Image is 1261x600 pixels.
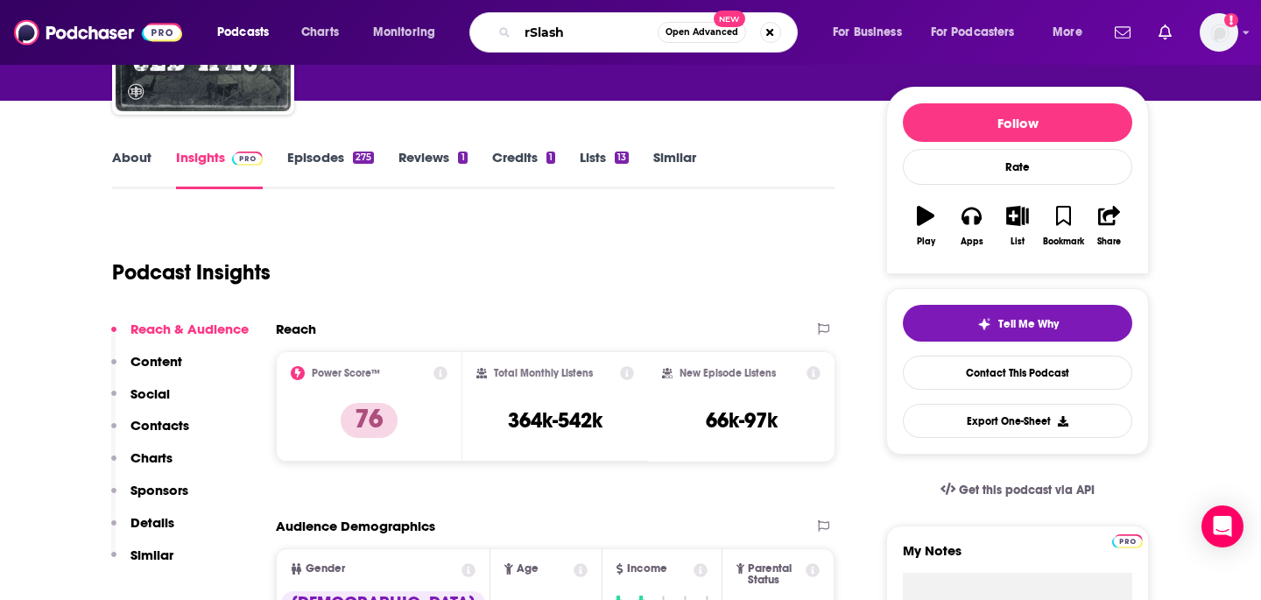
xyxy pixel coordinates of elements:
[903,305,1132,342] button: tell me why sparkleTell Me Why
[615,152,629,164] div: 13
[903,149,1132,185] div: Rate
[998,317,1059,331] span: Tell Me Why
[1040,194,1086,258] button: Bookmark
[373,20,435,45] span: Monitoring
[111,417,189,449] button: Contacts
[903,356,1132,390] a: Contact This Podcast
[1200,13,1238,52] img: User Profile
[111,321,249,353] button: Reach & Audience
[1097,236,1121,247] div: Share
[658,22,746,43] button: Open AdvancedNew
[714,11,745,27] span: New
[353,152,374,164] div: 275
[111,385,170,418] button: Social
[486,12,814,53] div: Search podcasts, credits, & more...
[130,321,249,337] p: Reach & Audience
[1152,18,1179,47] a: Show notifications dropdown
[977,317,991,331] img: tell me why sparkle
[1201,505,1243,547] div: Open Intercom Messenger
[398,149,467,189] a: Reviews1
[361,18,458,46] button: open menu
[995,194,1040,258] button: List
[130,514,174,531] p: Details
[926,469,1109,512] a: Get this podcast via API
[1200,13,1238,52] span: Logged in as brookecarr
[494,367,593,379] h2: Total Monthly Listens
[959,483,1095,498] span: Get this podcast via API
[301,20,339,45] span: Charts
[112,149,151,189] a: About
[1224,13,1238,27] svg: Add a profile image
[111,482,188,514] button: Sponsors
[1112,532,1143,548] a: Pro website
[1200,13,1238,52] button: Show profile menu
[903,542,1132,573] label: My Notes
[130,482,188,498] p: Sponsors
[341,403,398,438] p: 76
[111,353,182,385] button: Content
[903,103,1132,142] button: Follow
[130,385,170,402] p: Social
[833,20,902,45] span: For Business
[492,149,555,189] a: Credits1
[517,563,539,575] span: Age
[821,18,924,46] button: open menu
[666,28,738,37] span: Open Advanced
[948,194,994,258] button: Apps
[130,353,182,370] p: Content
[1040,18,1104,46] button: open menu
[1043,236,1084,247] div: Bookmark
[458,152,467,164] div: 1
[917,236,935,247] div: Play
[1011,236,1025,247] div: List
[111,547,173,579] button: Similar
[130,449,173,466] p: Charts
[176,149,263,189] a: InsightsPodchaser Pro
[903,194,948,258] button: Play
[1053,20,1082,45] span: More
[205,18,292,46] button: open menu
[276,518,435,534] h2: Audience Demographics
[130,547,173,563] p: Similar
[290,18,349,46] a: Charts
[580,149,629,189] a: Lists13
[546,152,555,164] div: 1
[919,18,1040,46] button: open menu
[1112,534,1143,548] img: Podchaser Pro
[627,563,667,575] span: Income
[306,563,345,575] span: Gender
[312,367,380,379] h2: Power Score™
[276,321,316,337] h2: Reach
[1108,18,1138,47] a: Show notifications dropdown
[130,417,189,434] p: Contacts
[706,407,778,434] h3: 66k-97k
[217,20,269,45] span: Podcasts
[680,367,776,379] h2: New Episode Listens
[112,259,271,286] h1: Podcast Insights
[903,404,1132,438] button: Export One-Sheet
[961,236,983,247] div: Apps
[653,149,696,189] a: Similar
[111,449,173,482] button: Charts
[508,407,602,434] h3: 364k-542k
[748,563,802,586] span: Parental Status
[232,152,263,166] img: Podchaser Pro
[518,18,658,46] input: Search podcasts, credits, & more...
[1087,194,1132,258] button: Share
[931,20,1015,45] span: For Podcasters
[287,149,374,189] a: Episodes275
[111,514,174,547] button: Details
[14,16,182,49] img: Podchaser - Follow, Share and Rate Podcasts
